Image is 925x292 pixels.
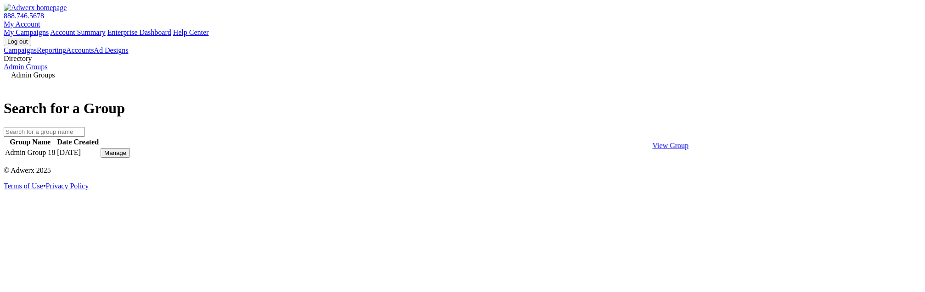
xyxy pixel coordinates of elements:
[94,46,128,54] a: Ad Designs
[4,4,67,12] img: Adwerx
[4,182,43,190] a: Terms of Use
[5,149,55,156] span: Admin Group 18
[4,55,921,63] div: Directory
[46,182,89,190] a: Privacy Policy
[10,138,51,146] span: Group Name
[4,20,40,28] a: My Account
[4,100,125,116] span: Search for a Group
[50,28,105,36] a: Account Summary
[4,166,921,175] p: © Adwerx 2025
[4,127,85,137] input: Search for a group name
[4,28,49,36] a: My Campaigns
[101,148,130,158] button: Manage
[173,28,209,36] a: Help Center
[37,46,66,54] a: Reporting
[107,28,171,36] a: Enterprise Dashboard
[4,63,48,71] a: Admin Groups
[56,148,99,158] td: [DATE]
[4,46,37,54] a: Campaigns
[11,71,55,79] span: Admin Groups
[104,149,126,156] div: Manage
[4,12,44,20] a: 888.746.5678
[4,37,31,46] input: Log out
[653,142,689,149] a: View Group
[4,182,921,190] div: •
[57,138,99,146] span: Date Created
[66,46,94,54] a: Accounts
